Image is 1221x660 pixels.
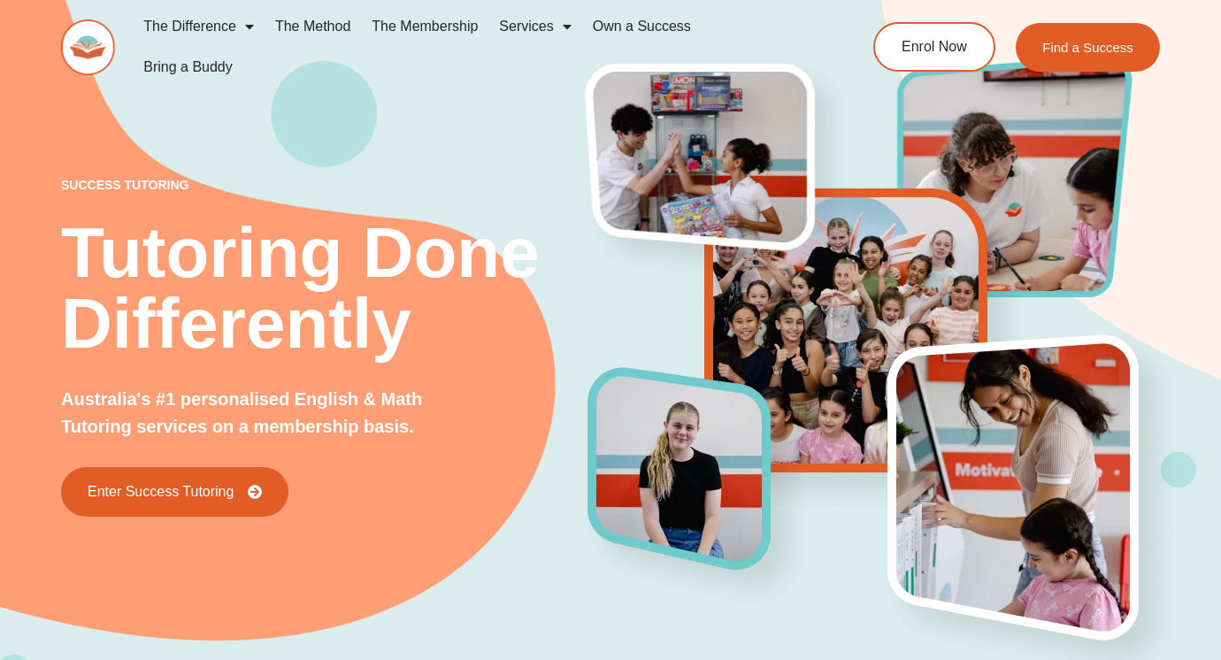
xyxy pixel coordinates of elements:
p: Australia's #1 personalised English & Math Tutoring services on a membership basis. [61,386,446,441]
a: The Method [265,6,361,47]
p: success tutoring [61,179,588,191]
span: Enter Success Tutoring [88,485,234,499]
nav: Menu [133,6,810,88]
a: The Membership [361,6,488,47]
a: Enter Success Tutoring [61,467,288,517]
a: Find a Success [1016,23,1160,72]
a: The Difference [133,6,265,47]
a: Bring a Buddy [133,47,243,88]
a: Enrol Now [873,22,995,72]
a: Services [488,6,581,47]
a: Own a Success [582,6,702,47]
h2: Tutoring Done Differently [61,218,588,359]
span: Find a Success [1042,41,1133,54]
span: Enrol Now [902,40,967,54]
